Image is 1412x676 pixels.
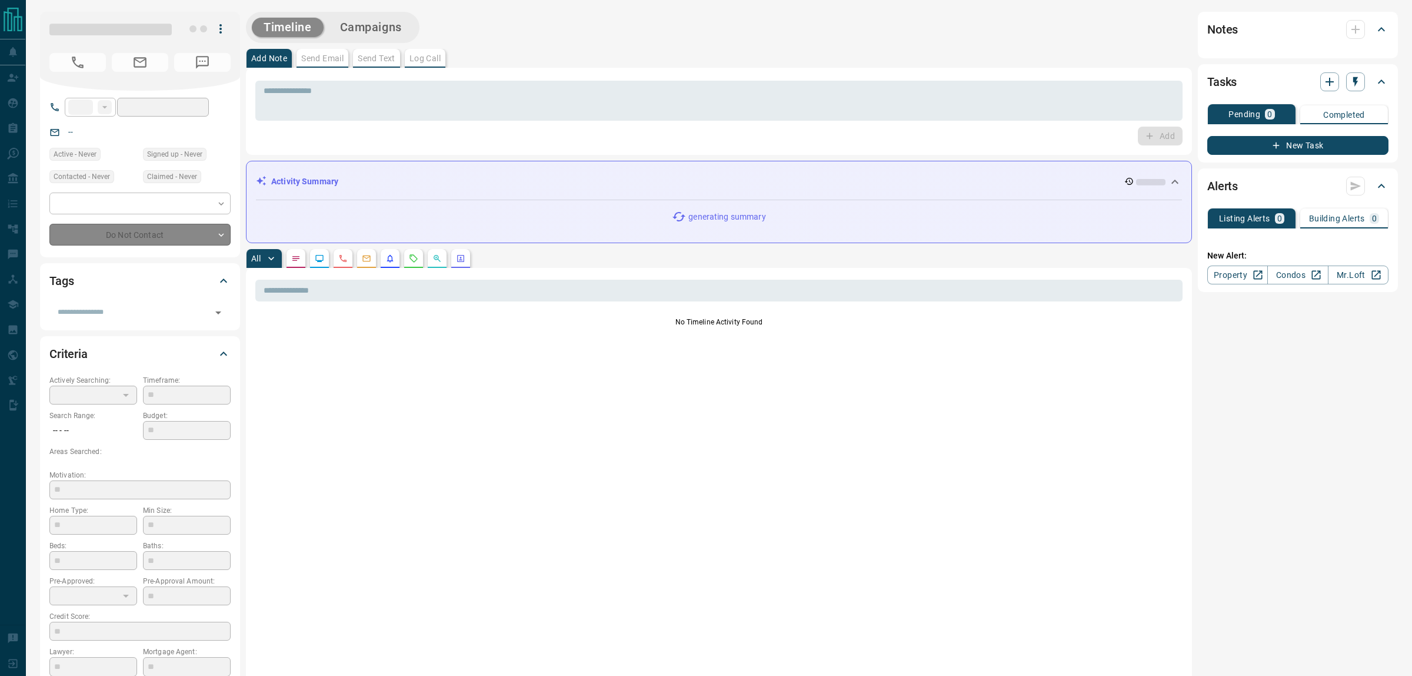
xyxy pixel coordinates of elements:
p: Home Type: [49,505,137,516]
div: Criteria [49,340,231,368]
p: -- - -- [49,421,137,440]
svg: Notes [291,254,301,263]
p: Activity Summary [271,175,338,188]
svg: Opportunities [432,254,442,263]
span: Claimed - Never [147,171,197,183]
p: Budget: [143,410,231,421]
p: Baths: [143,541,231,551]
span: Contacted - Never [54,171,110,183]
p: 0 [1372,214,1377,223]
p: Building Alerts [1309,214,1365,223]
h2: Notes [1207,20,1238,39]
svg: Listing Alerts [385,254,395,263]
p: Timeframe: [143,375,231,386]
p: Search Range: [49,410,137,421]
button: Open [210,304,227,321]
span: Signed up - Never [147,148,202,160]
svg: Agent Actions [456,254,465,263]
div: Alerts [1207,172,1388,200]
div: Tasks [1207,68,1388,96]
h2: Tags [49,271,74,290]
svg: Calls [338,254,348,263]
button: Timeline [252,18,324,37]
p: Pre-Approval Amount: [143,576,231,586]
p: Mortgage Agent: [143,647,231,657]
div: Activity Summary [256,171,1182,193]
button: New Task [1207,136,1388,155]
span: No Email [112,53,168,72]
p: Completed [1323,111,1365,119]
span: No Number [49,53,106,72]
p: generating summary [688,211,765,223]
p: Actively Searching: [49,375,137,386]
svg: Requests [409,254,418,263]
div: Notes [1207,15,1388,44]
p: Pending [1228,110,1260,118]
p: Motivation: [49,470,231,481]
p: All [251,254,261,263]
p: 0 [1277,214,1282,223]
p: 0 [1267,110,1272,118]
a: Mr.Loft [1328,266,1388,284]
p: Min Size: [143,505,231,516]
span: No Number [174,53,231,72]
p: Listing Alerts [1219,214,1270,223]
p: Beds: [49,541,137,551]
p: Pre-Approved: [49,576,137,586]
button: Campaigns [328,18,414,37]
svg: Emails [362,254,371,263]
div: Do Not Contact [49,224,231,246]
a: -- [68,127,73,137]
h2: Criteria [49,344,88,363]
p: No Timeline Activity Found [255,317,1183,327]
p: Credit Score: [49,611,231,622]
h2: Tasks [1207,72,1237,91]
div: Tags [49,267,231,295]
p: New Alert: [1207,250,1388,262]
a: Property [1207,266,1268,284]
p: Add Note [251,54,287,62]
a: Condos [1267,266,1328,284]
span: Active - Never [54,148,96,160]
svg: Lead Browsing Activity [315,254,324,263]
h2: Alerts [1207,177,1238,195]
p: Areas Searched: [49,446,231,457]
p: Lawyer: [49,647,137,657]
